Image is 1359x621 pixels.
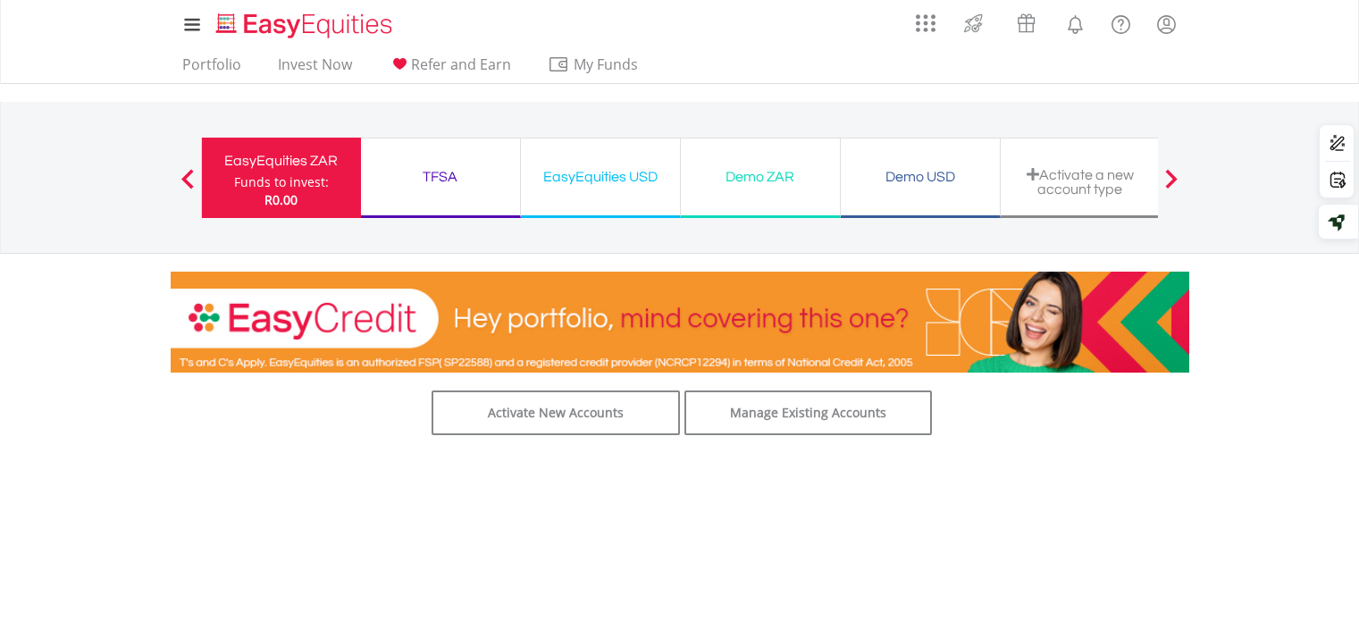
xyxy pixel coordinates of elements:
a: Notifications [1053,4,1098,40]
a: Activate New Accounts [432,390,680,435]
div: TFSA [372,164,509,189]
div: Demo USD [851,164,989,189]
img: EasyEquities_Logo.png [213,11,399,40]
a: FAQ's and Support [1098,4,1144,40]
div: EasyEquities USD [532,164,669,189]
a: Manage Existing Accounts [684,390,933,435]
span: R0.00 [264,191,298,208]
span: Refer and Earn [411,55,511,74]
img: vouchers-v2.svg [1011,9,1041,38]
a: Refer and Earn [382,55,518,83]
div: Funds to invest: [234,173,329,191]
div: Activate a new account type [1011,167,1149,197]
img: EasyCredit Promotion Banner [171,272,1189,373]
div: Demo ZAR [692,164,829,189]
a: Home page [209,4,399,40]
img: thrive-v2.svg [959,9,988,38]
span: My Funds [548,53,665,76]
a: Portfolio [175,55,248,83]
img: grid-menu-icon.svg [916,13,935,33]
a: My Profile [1144,4,1189,44]
div: EasyEquities ZAR [213,148,350,173]
a: AppsGrid [904,4,947,33]
a: Vouchers [1000,4,1053,38]
a: Invest Now [271,55,359,83]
